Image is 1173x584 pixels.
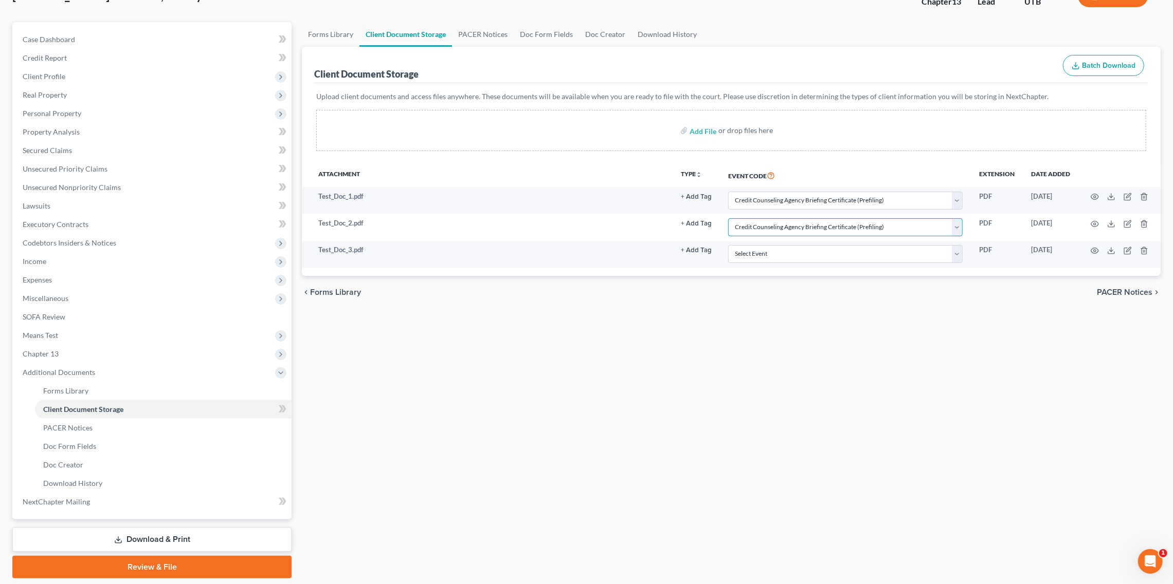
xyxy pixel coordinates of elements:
[1063,55,1144,77] button: Batch Download
[971,163,1023,187] th: Extension
[1097,288,1152,296] span: PACER Notices
[43,460,83,469] span: Doc Creator
[23,146,72,155] span: Secured Claims
[43,479,102,487] span: Download History
[23,35,75,44] span: Case Dashboard
[35,419,292,437] a: PACER Notices
[35,474,292,493] a: Download History
[14,215,292,234] a: Executory Contracts
[318,214,673,240] td: Test_Doc_2.pdf
[302,22,359,47] a: Forms Library
[23,368,95,376] span: Additional Documents
[23,497,90,506] span: NextChapter Mailing
[681,218,712,228] a: + Add Tag
[23,72,65,81] span: Client Profile
[310,288,361,296] span: Forms Library
[12,528,292,552] a: Download & Print
[1023,163,1078,187] th: Date added
[720,163,971,187] th: Event Code
[14,141,292,160] a: Secured Claims
[318,187,673,214] td: Test_Doc_1.pdf
[1023,214,1078,240] td: [DATE]
[23,312,65,321] span: SOFA Review
[23,127,80,136] span: Property Analysis
[14,178,292,197] a: Unsecured Nonpriority Claims
[681,247,712,254] button: + Add Tag
[14,30,292,49] a: Case Dashboard
[971,214,1023,240] td: PDF
[302,288,361,296] button: chevron_left Forms Library
[35,456,292,474] a: Doc Creator
[43,386,88,395] span: Forms Library
[14,49,292,67] a: Credit Report
[1152,288,1161,296] i: chevron_right
[14,160,292,178] a: Unsecured Priority Claims
[314,68,419,80] div: Client Document Storage
[316,91,1146,102] p: Upload client documents and access files anywhere. These documents will be available when you are...
[23,90,67,99] span: Real Property
[23,109,81,118] span: Personal Property
[14,308,292,326] a: SOFA Review
[631,22,703,47] a: Download History
[579,22,631,47] a: Doc Creator
[35,382,292,400] a: Forms Library
[359,22,452,47] a: Client Document Storage
[1023,187,1078,214] td: [DATE]
[23,53,67,62] span: Credit Report
[681,220,712,227] button: + Add Tag
[681,171,702,178] button: TYPEunfold_more
[23,183,121,192] span: Unsecured Nonpriority Claims
[681,194,712,200] button: + Add Tag
[971,241,1023,268] td: PDF
[43,405,123,413] span: Client Document Storage
[452,22,514,47] a: PACER Notices
[1159,549,1167,557] span: 1
[14,123,292,141] a: Property Analysis
[23,349,59,358] span: Chapter 13
[23,275,52,284] span: Expenses
[1138,549,1163,574] iframe: Intercom live chat
[1082,61,1135,70] span: Batch Download
[681,192,712,201] a: + Add Tag
[12,556,292,578] a: Review & File
[23,294,68,303] span: Miscellaneous
[23,257,46,266] span: Income
[23,331,58,340] span: Means Test
[318,163,673,187] th: Attachment
[696,172,702,178] i: unfold_more
[35,400,292,419] a: Client Document Storage
[971,187,1023,214] td: PDF
[718,125,773,136] div: or drop files here
[1023,241,1078,268] td: [DATE]
[318,241,673,268] td: Test_Doc_3.pdf
[43,423,93,432] span: PACER Notices
[23,201,50,210] span: Lawsuits
[43,442,96,450] span: Doc Form Fields
[23,238,116,247] span: Codebtors Insiders & Notices
[514,22,579,47] a: Doc Form Fields
[302,288,310,296] i: chevron_left
[681,245,712,255] a: + Add Tag
[14,197,292,215] a: Lawsuits
[35,437,292,456] a: Doc Form Fields
[23,164,107,173] span: Unsecured Priority Claims
[23,220,88,229] span: Executory Contracts
[1097,288,1161,296] button: PACER Notices chevron_right
[14,493,292,511] a: NextChapter Mailing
